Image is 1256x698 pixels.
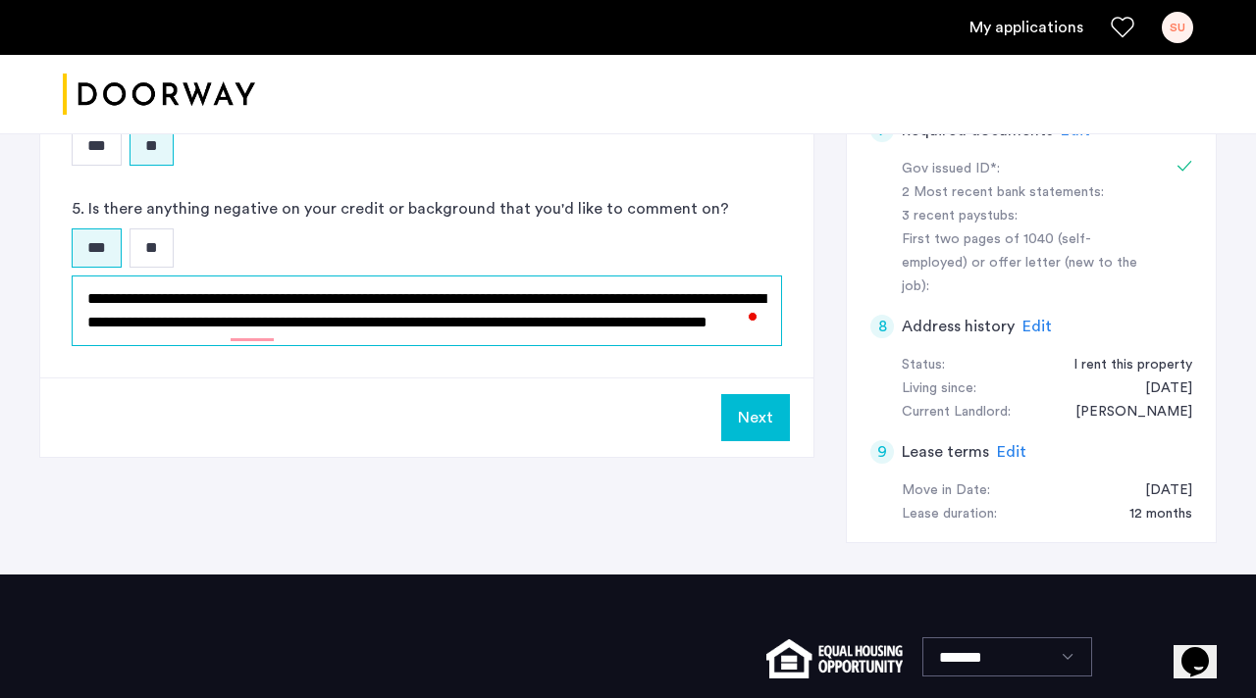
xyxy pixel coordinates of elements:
[922,637,1092,676] select: Language select
[902,401,1011,424] div: Current Landlord:
[1110,503,1192,526] div: 12 months
[902,503,997,526] div: Lease duration:
[1056,401,1192,424] div: Alex Lugo
[63,58,255,131] img: logo
[902,158,1149,181] div: Gov issued ID*:
[902,354,945,377] div: Status:
[902,479,990,503] div: Move in Date:
[766,639,903,678] img: equal-housing.png
[870,315,894,338] div: 8
[902,181,1149,205] div: 2 Most recent bank statements:
[902,377,976,401] div: Living since:
[1054,354,1192,377] div: I rent this property
[902,228,1149,299] div: First two pages of 1040 (self-employed) or offer letter (new to the job):
[969,16,1083,39] a: My application
[1022,319,1052,334] span: Edit
[1125,377,1192,401] div: 11/01/2024
[72,197,729,221] label: 5. Is there anything negative on your credit or background that you'd like to comment on?
[1162,12,1193,43] div: SU
[902,440,989,464] h5: Lease terms
[902,205,1149,228] div: 3 recent paystubs:
[1111,16,1134,39] a: Favorites
[721,394,790,441] button: Next
[870,440,894,464] div: 9
[1174,620,1236,678] iframe: chat widget
[902,315,1015,338] h5: Address history
[997,444,1026,460] span: Edit
[63,58,255,131] a: Cazamio logo
[1061,123,1090,138] span: Edit
[72,275,782,346] textarea: To enrich screen reader interactions, please activate Accessibility in Grammarly extension settings
[1125,479,1192,503] div: 10/31/2025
